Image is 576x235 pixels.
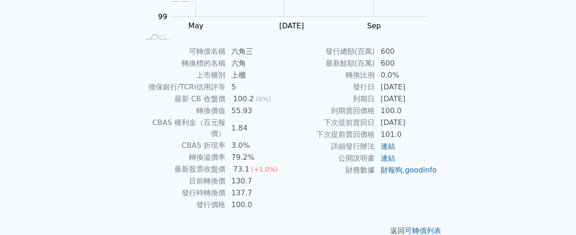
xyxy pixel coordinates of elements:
[139,57,226,69] td: 轉換標的名稱
[279,21,304,30] tspan: [DATE]
[226,175,288,187] td: 130.7
[367,21,381,30] tspan: Sep
[288,69,375,81] td: 轉換比例
[375,81,438,93] td: [DATE]
[375,57,438,69] td: 600
[381,154,395,162] a: 連結
[375,129,438,141] td: 101.0
[226,69,288,81] td: 上櫃
[139,163,226,175] td: 最新股票收盤價
[375,105,438,117] td: 100.0
[405,226,441,235] a: 可轉債列表
[375,46,438,57] td: 600
[288,129,375,141] td: 下次提前賣回價格
[375,69,438,81] td: 0.0%
[226,81,288,93] td: 5
[288,141,375,152] td: 詳細發行辦法
[288,117,375,129] td: 下次提前賣回日
[139,187,226,199] td: 發行時轉換價
[139,46,226,57] td: 可轉債名稱
[226,199,288,211] td: 100.0
[251,166,277,173] span: (+1.0%)
[226,46,288,57] td: 六角三
[139,105,226,117] td: 轉換價值
[139,140,226,151] td: CBAS 折現率
[139,199,226,211] td: 發行價格
[226,117,288,140] td: 1.84
[158,12,167,21] tspan: 99
[375,164,438,176] td: ,
[288,152,375,164] td: 公開說明書
[226,140,288,151] td: 3.0%
[226,57,288,69] td: 六角
[381,166,403,174] a: 財報狗
[139,151,226,163] td: 轉換溢價率
[288,46,375,57] td: 發行總額(百萬)
[226,187,288,199] td: 137.7
[226,151,288,163] td: 79.2%
[256,95,271,103] span: (0%)
[405,166,437,174] a: goodinfo
[231,164,251,175] div: 73.1
[139,69,226,81] td: 上市櫃別
[226,105,288,117] td: 55.93
[188,21,203,30] tspan: May
[375,117,438,129] td: [DATE]
[381,142,395,151] a: 連結
[139,81,226,93] td: 擔保銀行/TCRI信用評等
[375,93,438,105] td: [DATE]
[288,164,375,176] td: 財務數據
[231,94,256,104] div: 100.2
[288,105,375,117] td: 到期賣回價格
[139,175,226,187] td: 目前轉換價
[139,117,226,140] td: CBAS 權利金（百元報價）
[139,93,226,105] td: 最新 CB 收盤價
[288,93,375,105] td: 到期日
[288,57,375,69] td: 最新餘額(百萬)
[288,81,375,93] td: 發行日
